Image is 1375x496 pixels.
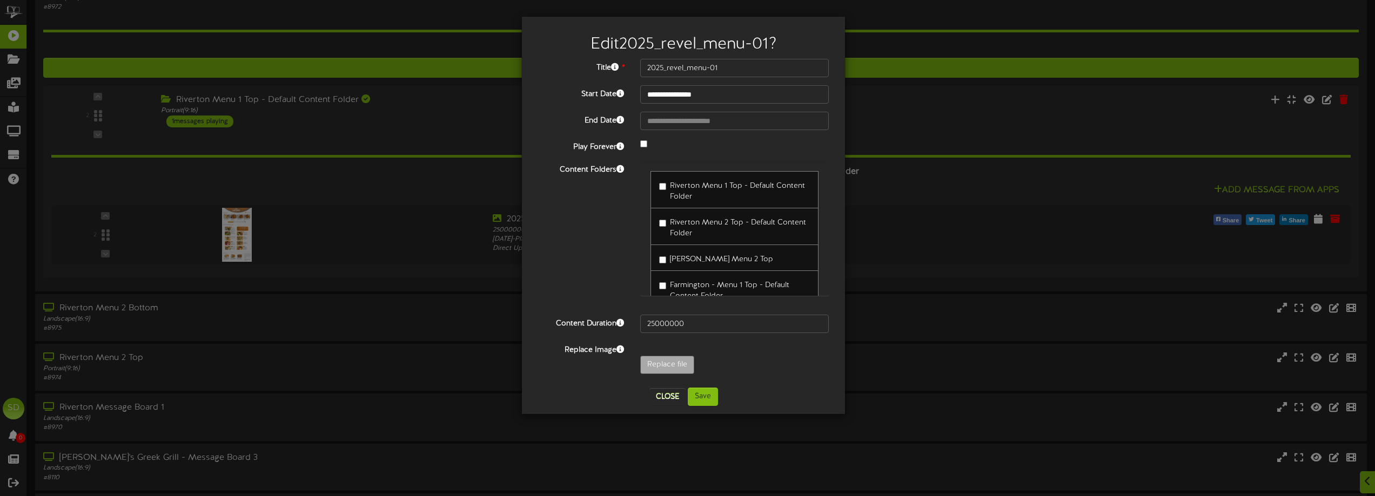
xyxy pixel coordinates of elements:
label: Start Date [530,85,632,100]
input: 15 [640,315,829,333]
label: Content Duration [530,315,632,329]
input: Riverton Menu 2 Top - Default Content Folder [659,220,666,227]
span: Riverton Menu 1 Top - Default Content Folder [670,182,805,201]
input: Title [640,59,829,77]
label: End Date [530,112,632,126]
label: Play Forever [530,138,632,153]
button: Close [649,388,686,405]
input: Riverton Menu 1 Top - Default Content Folder [659,183,666,190]
input: [PERSON_NAME] Menu 2 Top [659,256,666,263]
button: Save [688,388,718,406]
span: Farmington - Menu 1 Top - Default Content Folder [670,281,789,300]
label: Title [530,59,632,73]
span: [PERSON_NAME] Menu 2 Top [670,255,773,263]
span: Riverton Menu 2 Top - Default Content Folder [670,219,806,237]
h2: Edit 2025_revel_menu-01 ? [538,36,829,53]
label: Replace Image [530,341,632,356]
label: Content Folders [530,161,632,175]
input: Farmington - Menu 1 Top - Default Content Folder [659,282,666,289]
